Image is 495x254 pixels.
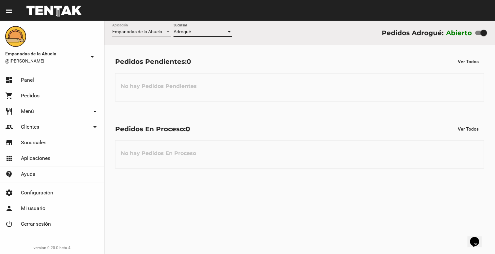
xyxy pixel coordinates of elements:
mat-icon: menu [5,7,13,15]
mat-icon: people [5,123,13,131]
span: Ayuda [21,171,36,177]
span: Empanadas de la Abuela [5,50,86,58]
span: Configuración [21,190,53,196]
mat-icon: person [5,205,13,212]
span: 0 [186,125,190,133]
span: Clientes [21,124,39,130]
div: Pedidos Pendientes: [115,56,191,67]
span: Ver Todos [458,59,479,64]
label: Abierto [446,28,472,38]
mat-icon: settings [5,189,13,197]
mat-icon: power_settings_new [5,220,13,228]
mat-icon: shopping_cart [5,92,13,100]
span: Aplicaciones [21,155,50,162]
button: Ver Todos [453,56,484,67]
img: f0136945-ed32-4f7c-91e3-a375bc4bb2c5.png [5,26,26,47]
div: Pedidos En Proceso: [115,124,190,134]
h3: No hay Pedidos En Proceso [116,144,201,163]
iframe: chat widget [468,228,488,247]
span: Sucursales [21,139,46,146]
mat-icon: contact_support [5,170,13,178]
mat-icon: store [5,139,13,147]
span: Adrogué [174,29,191,34]
span: Pedidos [21,92,39,99]
span: Panel [21,77,34,83]
mat-icon: arrow_drop_down [91,123,99,131]
mat-icon: arrow_drop_down [88,53,96,61]
span: Ver Todos [458,126,479,132]
mat-icon: dashboard [5,76,13,84]
span: 0 [187,58,191,65]
h3: No hay Pedidos Pendientes [116,77,202,96]
span: Cerrar sesión [21,221,51,227]
button: Ver Todos [453,123,484,135]
span: Mi usuario [21,205,45,212]
mat-icon: arrow_drop_down [91,107,99,115]
span: Menú [21,108,34,115]
span: @[PERSON_NAME] [5,58,86,64]
div: version 0.20.0-beta.4 [5,245,99,251]
mat-icon: apps [5,154,13,162]
div: Pedidos Adrogué: [382,28,443,38]
mat-icon: restaurant [5,107,13,115]
span: Empanadas de la Abuela [112,29,162,34]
